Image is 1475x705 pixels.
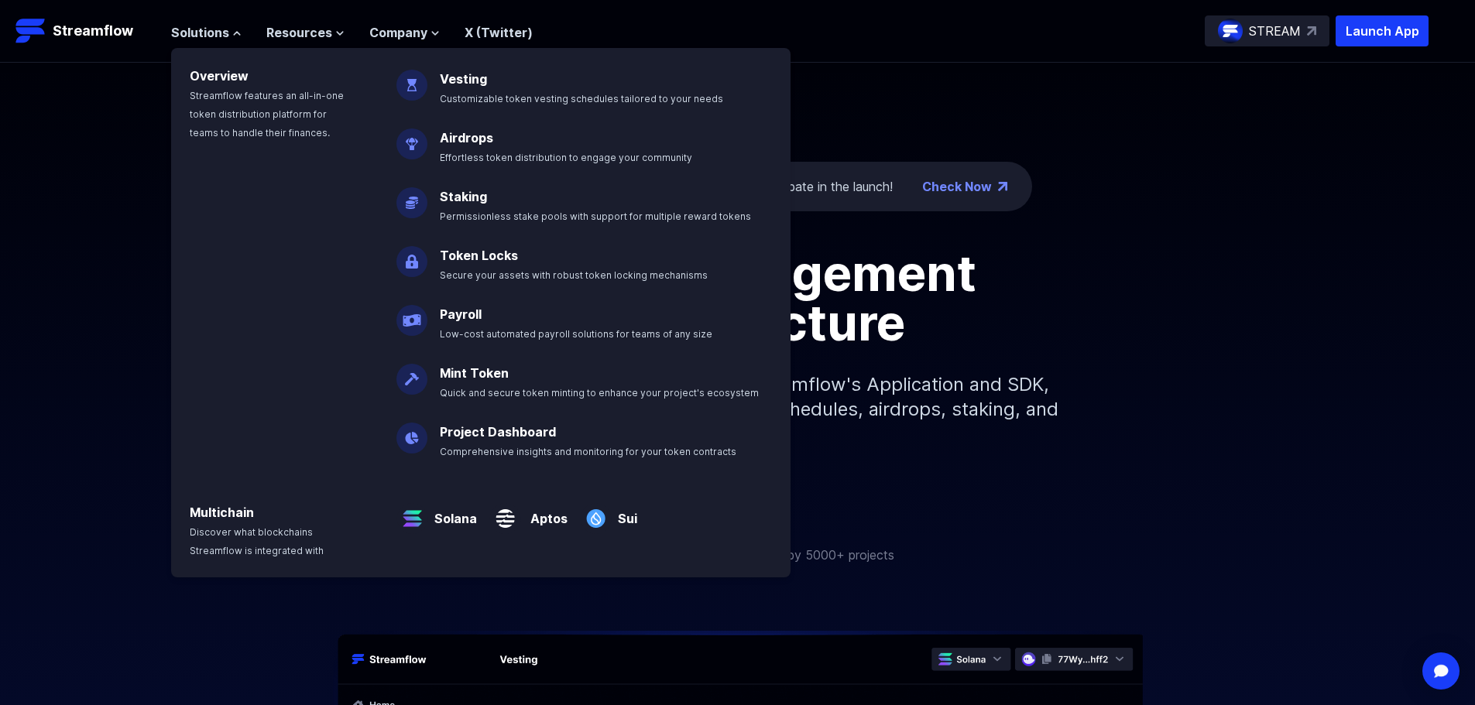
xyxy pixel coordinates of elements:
[440,71,487,87] a: Vesting
[1422,652,1460,690] div: Open Intercom Messenger
[396,175,427,218] img: Staking
[998,182,1007,191] img: top-right-arrow.png
[1336,15,1429,46] button: Launch App
[1218,19,1243,43] img: streamflow-logo-circle.png
[369,23,440,42] button: Company
[190,68,249,84] a: Overview
[1307,26,1316,36] img: top-right-arrow.svg
[171,23,229,42] span: Solutions
[440,387,759,399] span: Quick and secure token minting to enhance your project's ecosystem
[369,23,427,42] span: Company
[190,526,324,556] span: Discover what blockchains Streamflow is integrated with
[440,269,708,281] span: Secure your assets with robust token locking mechanisms
[396,293,427,336] img: Payroll
[396,351,427,395] img: Mint Token
[440,152,692,163] span: Effortless token distribution to engage your community
[15,15,46,46] img: Streamflow Logo
[1205,15,1329,46] a: STREAM
[15,15,156,46] a: Streamflow
[440,328,712,340] span: Low-cost automated payroll solutions for teams of any size
[465,25,533,40] a: X (Twitter)
[396,116,427,159] img: Airdrops
[171,23,242,42] button: Solutions
[190,505,254,520] a: Multichain
[396,491,428,534] img: Solana
[428,497,477,528] a: Solana
[440,446,736,457] span: Comprehensive insights and monitoring for your token contracts
[266,23,345,42] button: Resources
[396,57,427,101] img: Vesting
[266,23,332,42] span: Resources
[440,130,493,145] a: Airdrops
[739,546,894,564] p: Trusted by 5000+ projects
[440,210,751,222] span: Permissionless stake pools with support for multiple reward tokens
[1249,22,1301,40] p: STREAM
[440,424,556,440] a: Project Dashboard
[440,365,509,381] a: Mint Token
[396,234,427,277] img: Token Locks
[440,93,723,104] span: Customizable token vesting schedules tailored to your needs
[922,177,992,196] a: Check Now
[489,491,521,534] img: Aptos
[440,248,518,263] a: Token Locks
[53,20,133,42] p: Streamflow
[440,189,487,204] a: Staking
[580,491,612,534] img: Sui
[396,410,427,453] img: Project Dashboard
[612,497,637,528] a: Sui
[521,497,568,528] a: Aptos
[440,306,482,322] a: Payroll
[190,90,344,139] span: Streamflow features an all-in-one token distribution platform for teams to handle their finances.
